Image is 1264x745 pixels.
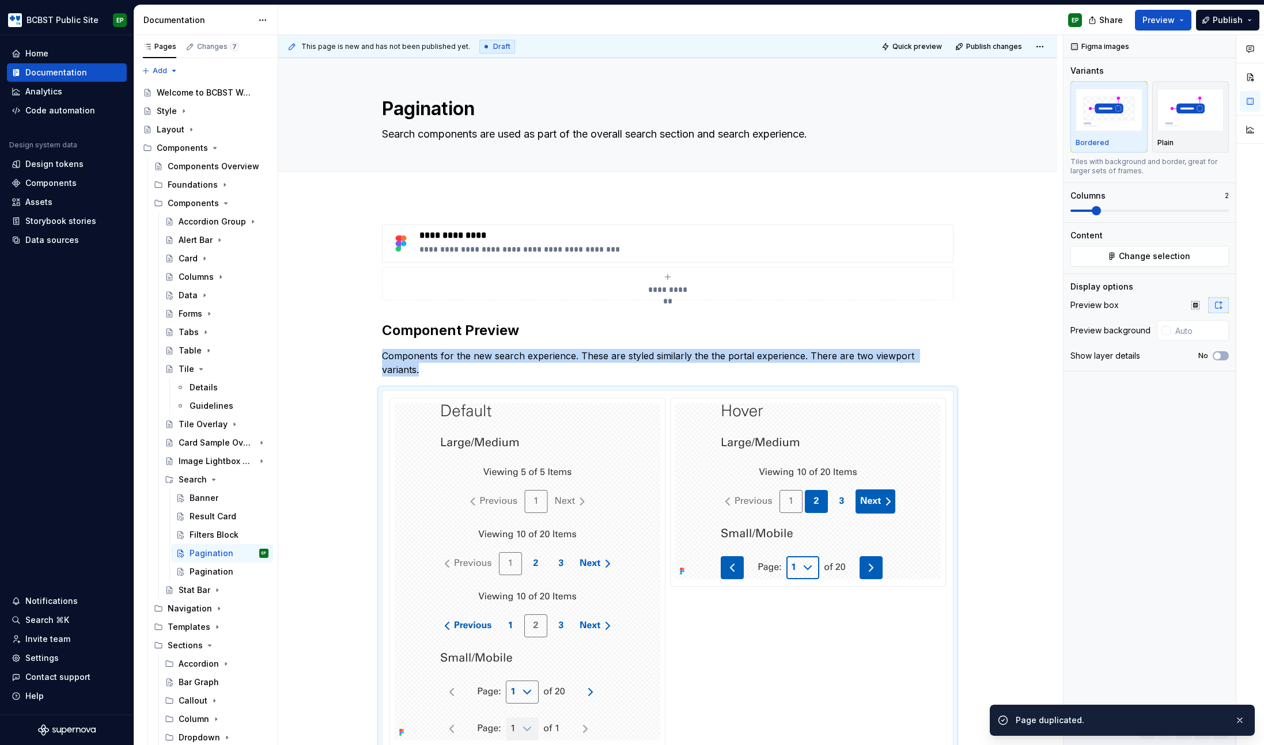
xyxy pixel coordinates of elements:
a: Style [138,102,273,120]
a: Stat Bar [160,581,273,599]
div: EP [116,16,124,25]
div: EP [262,548,266,559]
a: Filters Block [171,526,273,544]
div: Content [1070,230,1103,241]
a: Image Lightbox Overlay [160,452,273,470]
p: Plain [1157,138,1174,147]
div: Design tokens [25,158,84,170]
label: No [1198,351,1208,360]
div: Components [138,139,273,157]
div: Navigation [149,599,273,618]
div: Page duplicated. [1016,714,1225,726]
a: Details [171,378,273,397]
a: Card [160,249,273,268]
div: Column [179,713,209,725]
div: BCBST Public Site [27,14,99,26]
div: Preview box [1070,299,1119,311]
div: Preview background [1070,325,1151,336]
a: Storybook stories [7,212,127,230]
button: BCBST Public SiteEP [2,7,131,32]
div: Accordion [179,658,219,670]
div: Components [25,177,77,189]
div: Guidelines [190,400,233,412]
button: Publish changes [952,39,1027,55]
svg: Supernova Logo [38,724,96,736]
a: Tabs [160,323,273,341]
div: Welcome to BCBST Web [157,87,252,98]
div: Columns [179,271,214,283]
div: Card [179,253,198,264]
div: Changes [197,42,239,51]
span: Share [1099,14,1123,26]
a: Columns [160,268,273,286]
div: Forms [179,308,202,320]
div: Accordion Group [179,216,246,227]
a: Design tokens [7,155,127,173]
div: Components [168,197,219,209]
img: 4baf7843-f8da-4bf9-87ec-1c2503c5ad79.png [387,230,415,257]
span: Quick preview [892,42,942,51]
a: Table [160,341,273,360]
button: Quick preview [878,39,947,55]
div: Table [179,345,202,356]
div: Tiles with background and border, great for larger sets of frames. [1070,157,1229,176]
div: Layout [157,124,184,135]
a: Forms [160,305,273,323]
div: Foundations [168,179,218,191]
div: Tabs [179,326,199,338]
div: Show layer details [1070,350,1140,362]
div: Templates [168,621,210,633]
a: Components [7,174,127,192]
div: Components Overview [168,161,259,172]
div: Search [179,474,207,485]
div: Storybook stories [25,215,96,227]
div: Banner [190,492,218,504]
a: Invite team [7,630,127,648]
p: 2 [1225,191,1229,200]
div: Dropdown [179,732,220,743]
div: Accordion [160,655,273,673]
div: Sections [149,636,273,655]
div: Data [179,290,198,301]
div: Style [157,105,177,117]
a: Alert Bar [160,231,273,249]
div: Pagination [190,566,233,577]
div: Design system data [9,140,77,150]
a: Banner [171,489,273,507]
a: Tile Overlay [160,415,273,434]
a: Data sources [7,231,127,249]
div: Variants [1070,65,1104,77]
span: Draft [493,42,510,51]
a: Result Card [171,507,273,526]
div: Result Card [190,511,236,522]
a: Accordion Group [160,212,273,231]
span: 7 [230,42,239,51]
button: Add [138,63,181,79]
div: Documentation [25,67,87,78]
h2: Component Preview [382,321,953,340]
a: Home [7,44,127,63]
img: placeholder [1157,89,1224,131]
span: Change selection [1119,250,1190,262]
div: Templates [149,618,273,636]
p: Bordered [1076,138,1109,147]
div: Assets [25,196,52,208]
a: Pagination [171,562,273,581]
a: Components Overview [149,157,273,176]
div: Pagination [190,548,233,559]
span: Publish [1213,14,1243,26]
textarea: Search components are used as part of the overall search section and search experience. [380,125,951,143]
div: Code automation [25,105,95,116]
div: Contact support [25,671,90,683]
div: EP [1072,16,1079,25]
a: Layout [138,120,273,139]
span: Add [153,66,167,75]
div: Columns [1070,190,1106,202]
p: Components for the new search experience. These are styled similarly the the portal experience. T... [382,349,953,377]
div: Documentation [143,14,252,26]
input: Auto [1171,320,1229,341]
a: PaginationEP [171,544,273,562]
a: Data [160,286,273,305]
div: Card Sample Overlay [179,437,255,448]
